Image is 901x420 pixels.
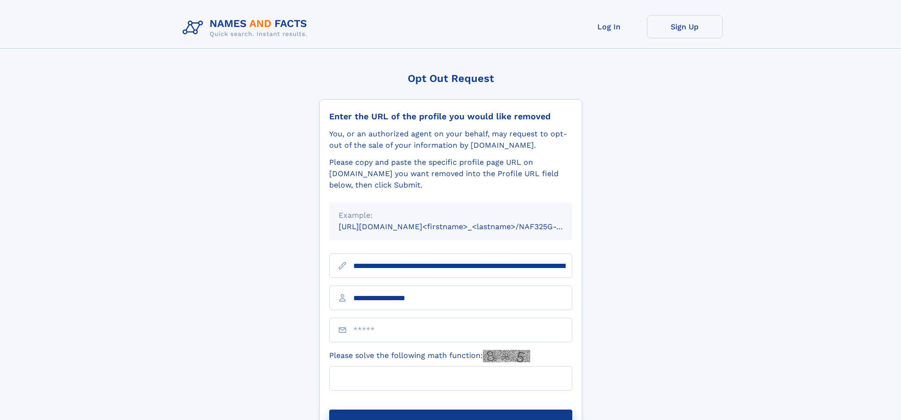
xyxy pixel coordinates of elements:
[329,157,572,191] div: Please copy and paste the specific profile page URL on [DOMAIN_NAME] you want removed into the Pr...
[329,128,572,151] div: You, or an authorized agent on your behalf, may request to opt-out of the sale of your informatio...
[647,15,723,38] a: Sign Up
[329,111,572,122] div: Enter the URL of the profile you would like removed
[339,210,563,221] div: Example:
[319,72,582,84] div: Opt Out Request
[179,15,315,41] img: Logo Names and Facts
[571,15,647,38] a: Log In
[339,222,590,231] small: [URL][DOMAIN_NAME]<firstname>_<lastname>/NAF325G-xxxxxxxx
[329,350,530,362] label: Please solve the following math function:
